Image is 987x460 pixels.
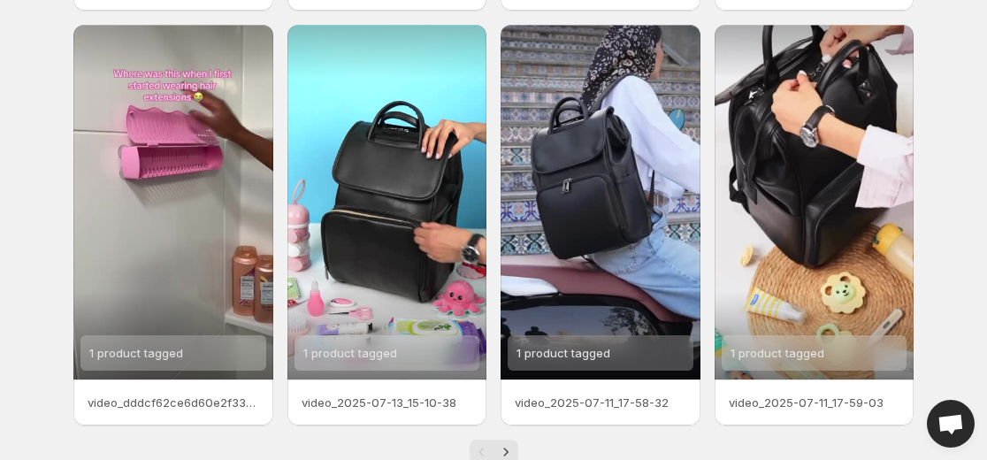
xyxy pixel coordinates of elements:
[729,394,900,411] p: video_2025-07-11_17-59-03
[731,346,824,360] span: 1 product tagged
[89,346,183,360] span: 1 product tagged
[302,394,473,411] p: video_2025-07-13_15-10-38
[516,346,610,360] span: 1 product tagged
[303,346,397,360] span: 1 product tagged
[927,400,975,448] a: Open chat
[515,394,686,411] p: video_2025-07-11_17-58-32
[88,394,259,411] p: video_dddcf62ce6d60e2f3359a80e109ff940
